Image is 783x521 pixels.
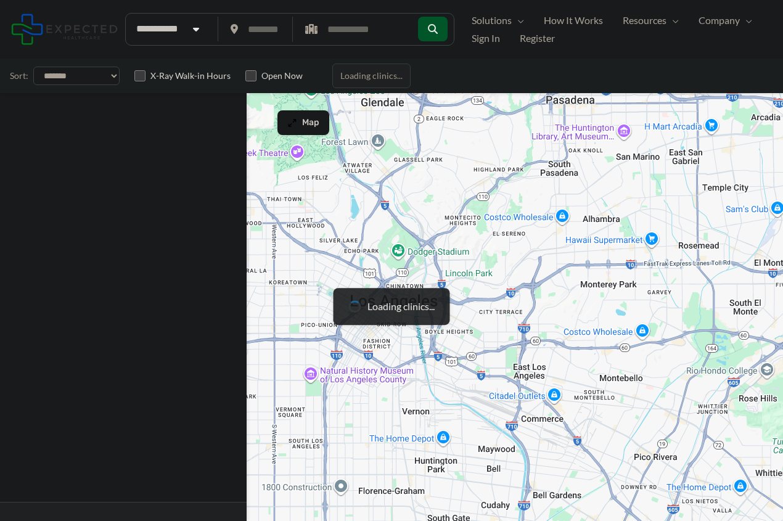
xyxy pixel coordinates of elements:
[367,297,435,316] span: Loading clinics...
[623,11,666,30] span: Resources
[534,11,613,30] a: How It Works
[666,11,679,30] span: Menu Toggle
[512,11,524,30] span: Menu Toggle
[689,11,762,30] a: CompanyMenu Toggle
[332,64,411,88] span: Loading clinics...
[462,29,510,47] a: Sign In
[11,14,118,45] img: Expected Healthcare Logo - side, dark font, small
[740,11,752,30] span: Menu Toggle
[520,29,555,47] span: Register
[613,11,689,30] a: ResourcesMenu Toggle
[150,70,231,82] label: X-Ray Walk-in Hours
[287,118,297,128] img: Maximize
[261,70,303,82] label: Open Now
[302,118,319,128] span: Map
[462,11,534,30] a: SolutionsMenu Toggle
[472,11,512,30] span: Solutions
[544,11,603,30] span: How It Works
[277,110,329,135] button: Map
[699,11,740,30] span: Company
[510,29,565,47] a: Register
[10,68,28,84] label: Sort:
[472,29,500,47] span: Sign In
